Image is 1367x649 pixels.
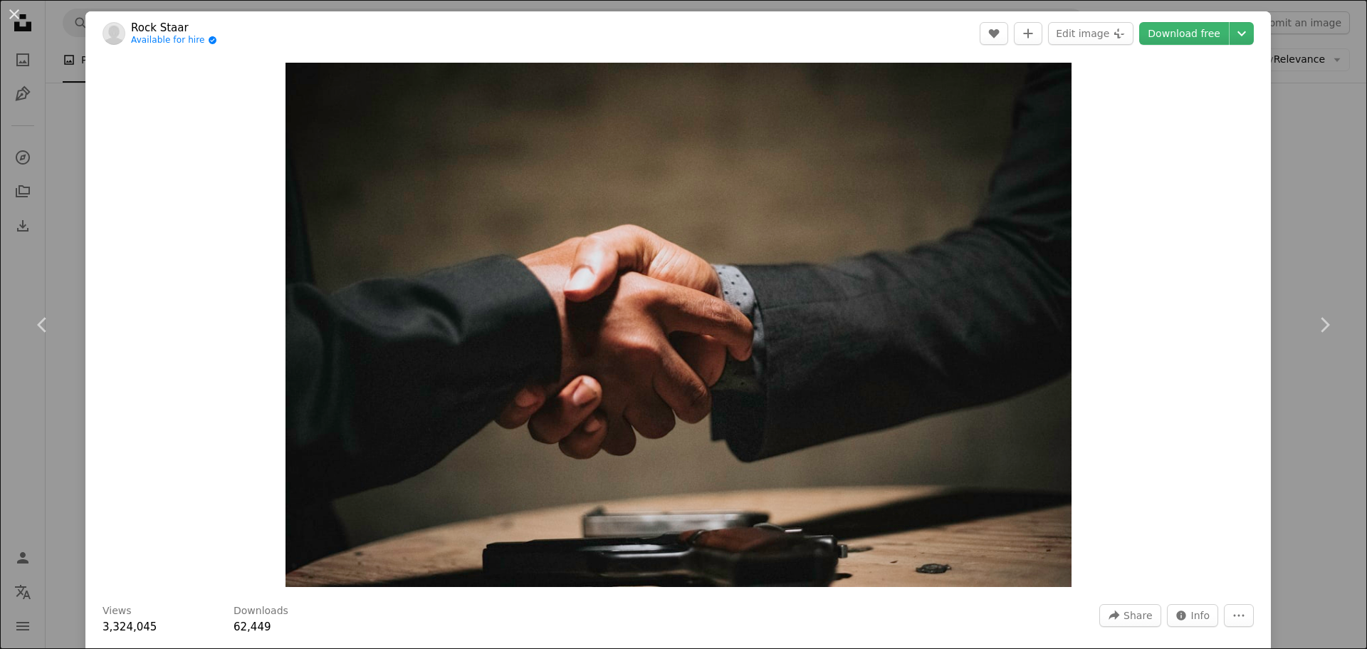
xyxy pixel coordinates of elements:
a: Download free [1139,22,1229,45]
img: two people shaking hands over a wooden table [286,63,1072,587]
a: Next [1282,256,1367,393]
button: More Actions [1224,604,1254,627]
button: Like [980,22,1008,45]
span: Share [1124,605,1152,626]
a: Rock Staar [131,21,217,35]
button: Share this image [1099,604,1161,627]
img: Go to Rock Staar's profile [103,22,125,45]
button: Add to Collection [1014,22,1042,45]
span: Info [1191,605,1210,626]
button: Zoom in on this image [286,63,1072,587]
a: Available for hire [131,35,217,46]
h3: Downloads [234,604,288,618]
span: 3,324,045 [103,621,157,633]
h3: Views [103,604,132,618]
span: 62,449 [234,621,271,633]
button: Edit image [1048,22,1133,45]
button: Stats about this image [1167,604,1219,627]
button: Choose download size [1230,22,1254,45]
